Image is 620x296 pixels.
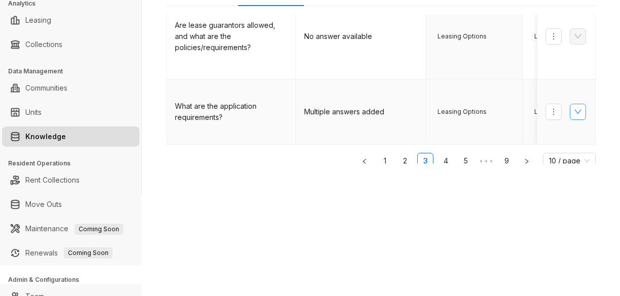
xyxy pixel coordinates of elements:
a: Move Outs [25,194,62,215]
div: What are the application requirements? [175,101,287,123]
a: Rent Collections [25,170,80,190]
a: 2 [397,153,413,168]
a: 3 [418,153,433,168]
li: 5 [458,153,474,169]
h3: Resident Operations [8,159,141,168]
span: Leasing [531,31,562,41]
li: Move Outs [2,194,139,215]
span: ••• [478,153,494,169]
a: 9 [499,153,514,168]
h3: Admin & Configurations [8,275,141,284]
span: down [574,108,582,116]
a: Units [25,102,42,122]
a: RenewalsComing Soon [25,243,113,263]
li: Rent Collections [2,170,139,190]
span: Leasing [531,107,562,117]
li: 4 [437,153,454,169]
li: Next 5 Pages [478,153,494,169]
span: Leasing Options [434,107,490,117]
li: Previous Page [356,153,373,169]
a: Leasing [25,10,51,30]
li: Leasing [2,10,139,30]
span: more [550,32,558,40]
a: Collections [25,34,62,55]
span: Coming Soon [64,247,113,259]
div: Are lease guarantors allowed, and what are the policies/requirements? [175,20,287,53]
a: Knowledge [25,126,66,147]
td: Multiple answers added [296,79,425,145]
span: Coming Soon [75,224,123,235]
a: 4 [438,153,453,168]
span: 10 / page [549,153,590,168]
li: Collections [2,34,139,55]
li: 2 [397,153,413,169]
li: Knowledge [2,126,139,147]
h3: Data Management [8,67,141,76]
span: left [361,158,368,164]
span: more [550,108,558,116]
span: Leasing Options [434,31,490,41]
button: left [356,153,373,169]
li: 9 [498,153,515,169]
li: 1 [377,153,393,169]
li: Maintenance [2,219,139,239]
div: Page Size [543,153,596,169]
li: Next Page [519,153,535,169]
li: Communities [2,78,139,98]
span: right [524,158,530,164]
a: 5 [458,153,473,168]
li: 3 [417,153,433,169]
li: Units [2,102,139,122]
li: Renewals [2,243,139,263]
a: 1 [377,153,392,168]
a: Communities [25,78,67,98]
button: right [519,153,535,169]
